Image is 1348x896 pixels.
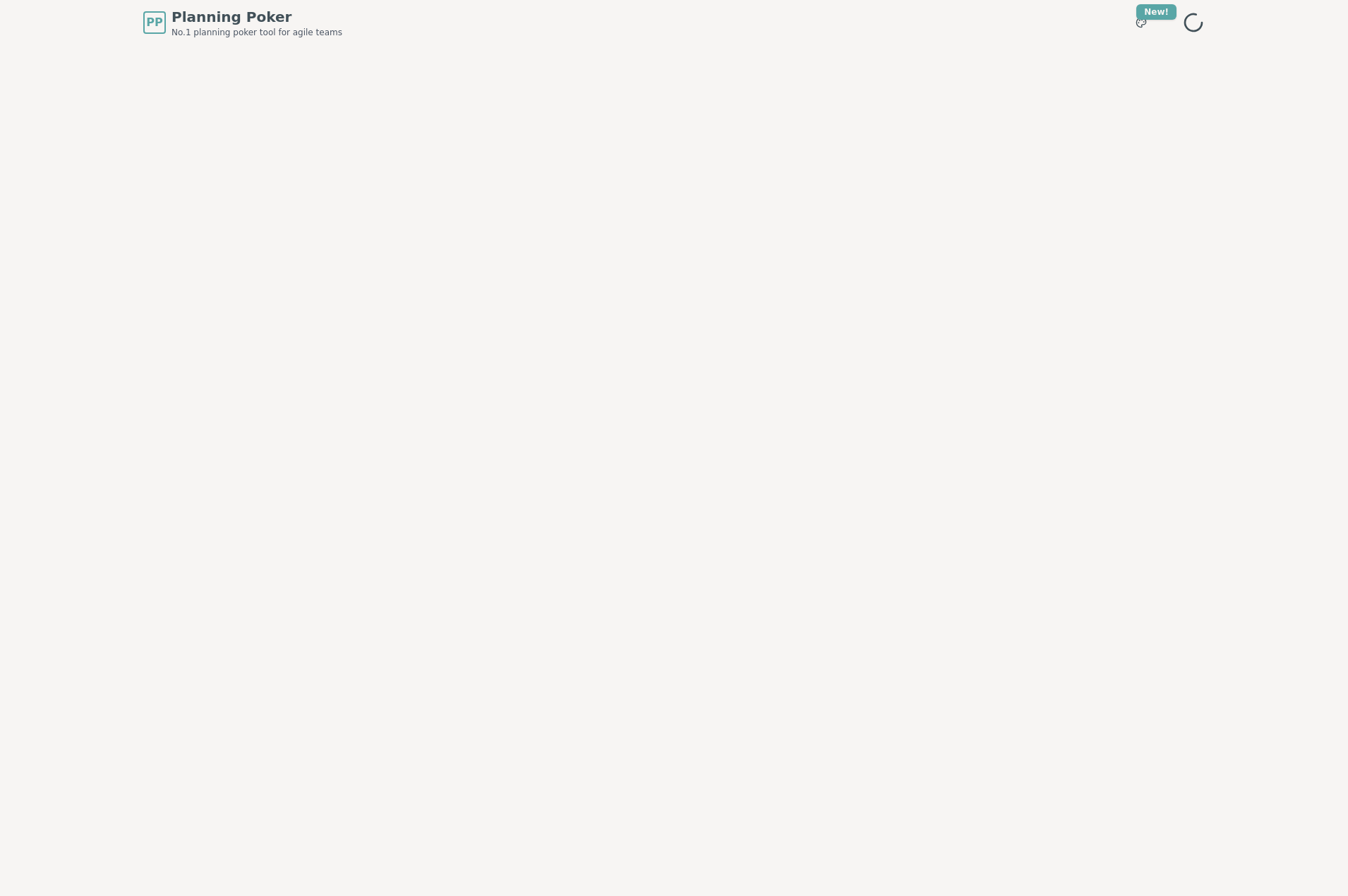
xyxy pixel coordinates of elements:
[171,7,342,27] span: Planning Poker
[171,27,342,38] span: No.1 planning poker tool for agile teams
[1136,4,1177,20] div: New!
[143,7,342,38] a: PPPlanning PokerNo.1 planning poker tool for agile teams
[146,14,162,31] span: PP
[1129,10,1154,35] button: New!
